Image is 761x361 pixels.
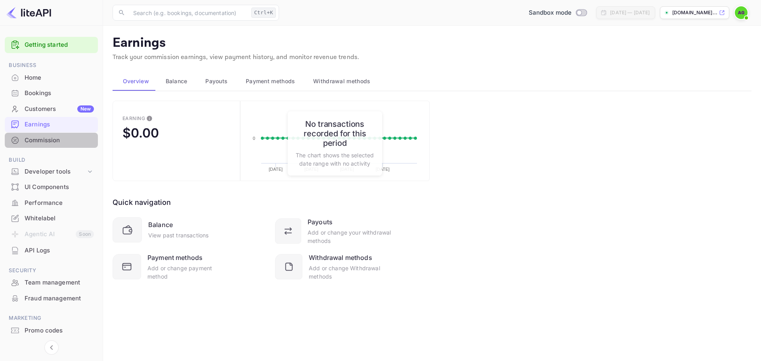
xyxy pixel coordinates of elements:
[25,89,94,98] div: Bookings
[25,246,94,255] div: API Logs
[5,37,98,53] div: Getting started
[5,275,98,290] div: Team management
[5,291,98,306] a: Fraud management
[246,76,295,86] span: Payment methods
[296,119,374,148] h6: No transactions recorded for this period
[25,278,94,287] div: Team management
[529,8,572,17] span: Sandbox mode
[147,264,229,281] div: Add or change payment method
[672,9,717,16] p: [DOMAIN_NAME]...
[25,294,94,303] div: Fraud management
[610,9,650,16] div: [DATE] — [DATE]
[296,151,374,168] p: The chart shows the selected date range with no activity
[5,70,98,86] div: Home
[25,167,86,176] div: Developer tools
[5,211,98,225] a: Whitelabel
[5,180,98,195] div: UI Components
[113,197,171,208] div: Quick navigation
[148,220,173,229] div: Balance
[25,105,94,114] div: Customers
[113,53,751,62] p: Track your commission earnings, view payment history, and monitor revenue trends.
[309,264,392,281] div: Add or change Withdrawal methods
[5,243,98,258] a: API Logs
[25,326,94,335] div: Promo codes
[5,70,98,85] a: Home
[5,323,98,338] div: Promo codes
[5,156,98,164] span: Build
[252,136,255,141] text: 0
[5,291,98,306] div: Fraud management
[113,72,751,91] div: scrollable auto tabs example
[735,6,748,19] img: Ajmeet Gulati
[376,167,390,172] text: [DATE]
[25,183,94,192] div: UI Components
[25,199,94,208] div: Performance
[25,136,94,145] div: Commission
[269,167,283,172] text: [DATE]
[5,195,98,211] div: Performance
[5,266,98,275] span: Security
[122,115,145,121] div: Earning
[113,35,751,51] p: Earnings
[5,165,98,179] div: Developer tools
[313,76,370,86] span: Withdrawal methods
[25,73,94,82] div: Home
[5,195,98,210] a: Performance
[143,112,156,125] button: This is the amount of confirmed commission that will be paid to you on the next scheduled deposit
[147,253,203,262] div: Payment methods
[128,5,248,21] input: Search (e.g. bookings, documentation)
[5,101,98,116] a: CustomersNew
[5,86,98,101] div: Bookings
[6,6,51,19] img: LiteAPI logo
[148,231,208,239] div: View past transactions
[25,214,94,223] div: Whitelabel
[308,217,333,227] div: Payouts
[77,105,94,113] div: New
[25,120,94,129] div: Earnings
[25,40,94,50] a: Getting started
[251,8,276,18] div: Ctrl+K
[5,61,98,70] span: Business
[5,133,98,147] a: Commission
[309,253,372,262] div: Withdrawal methods
[526,8,590,17] div: Switch to Production mode
[166,76,187,86] span: Balance
[5,323,98,338] a: Promo codes
[113,101,240,181] button: EarningThis is the amount of confirmed commission that will be paid to you on the next scheduled ...
[5,243,98,258] div: API Logs
[5,86,98,100] a: Bookings
[122,125,159,141] div: $0.00
[5,275,98,290] a: Team management
[308,228,392,245] div: Add or change your withdrawal methods
[5,180,98,194] a: UI Components
[5,314,98,323] span: Marketing
[123,76,149,86] span: Overview
[5,101,98,117] div: CustomersNew
[5,117,98,132] a: Earnings
[205,76,228,86] span: Payouts
[44,340,59,355] button: Collapse navigation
